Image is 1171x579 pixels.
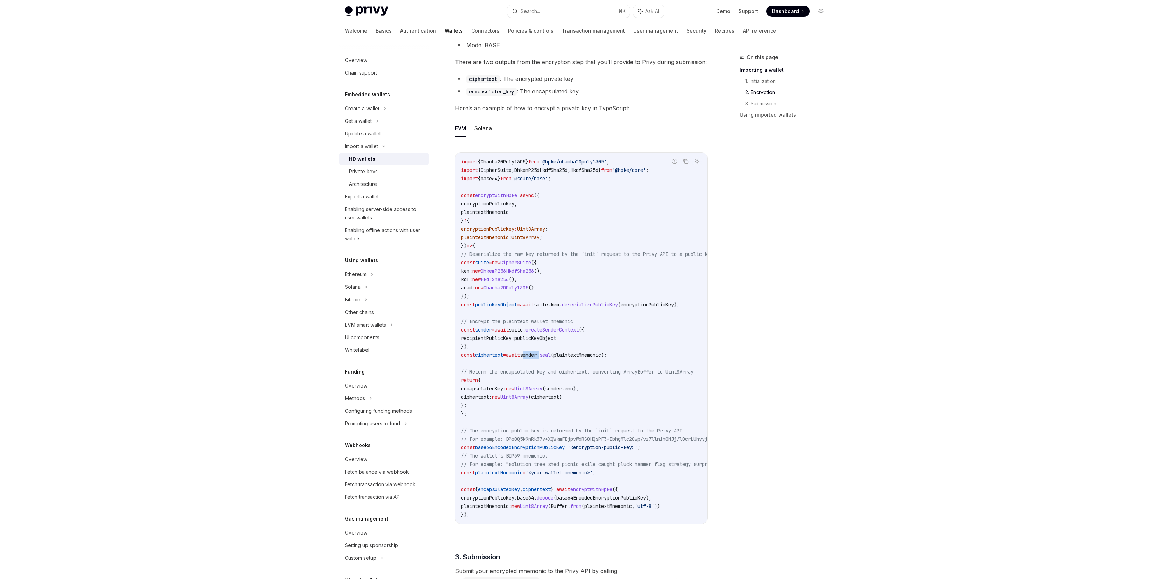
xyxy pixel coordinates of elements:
[345,455,367,463] div: Overview
[692,157,702,166] button: Ask AI
[537,352,539,358] span: .
[646,167,649,173] span: ;
[461,503,511,509] span: plaintextMnemonic:
[376,22,392,39] a: Basics
[497,175,500,182] span: }
[461,268,472,274] span: kem:
[492,394,500,400] span: new
[345,554,376,562] div: Custom setup
[461,377,478,383] span: return
[345,419,400,428] div: Prompting users to fund
[345,56,367,64] div: Overview
[475,486,478,493] span: {
[461,402,467,409] span: };
[740,64,832,76] a: Importing a wallet
[548,301,551,308] span: .
[339,306,429,319] a: Other chains
[514,385,542,392] span: Uint8Array
[633,5,664,18] button: Ask AI
[461,335,514,341] span: recipientPublicKey:
[593,469,595,476] span: ;
[621,301,674,308] span: encryptionPublicKey
[537,495,553,501] span: decode
[339,379,429,392] a: Overview
[339,153,429,165] a: HD wallets
[503,352,506,358] span: =
[339,491,429,503] a: Fetch transaction via API
[475,469,523,476] span: plaintextMnemonic
[339,331,429,344] a: UI components
[471,22,500,39] a: Connectors
[461,259,475,266] span: const
[766,6,810,17] a: Dashboard
[345,333,379,342] div: UI components
[715,22,734,39] a: Recipes
[500,259,531,266] span: CipherSuite
[511,234,539,240] span: Uint8Array
[455,40,708,50] li: Mode: BASE
[461,201,514,207] span: encryptionPublicKey
[478,486,520,493] span: encapsulatedKey
[345,142,378,151] div: Import a wallet
[545,385,562,392] span: sender
[612,167,646,173] span: '@hpke/core'
[511,503,520,509] span: new
[455,74,708,84] li: : The encrypted private key
[472,268,481,274] span: new
[740,109,832,120] a: Using imported wallets
[349,167,378,176] div: Private keys
[548,503,551,509] span: (
[618,301,621,308] span: (
[743,22,776,39] a: API reference
[339,453,429,466] a: Overview
[461,427,682,434] span: // The encryption public key is returned by the `init` request to the Privy API
[455,120,466,137] button: EVM
[461,352,475,358] span: const
[339,203,429,224] a: Enabling server-side access to user wallets
[584,503,632,509] span: plaintextMnemonic
[551,301,559,308] span: kem
[345,69,377,77] div: Chain support
[461,385,506,392] span: encapsulatedKey:
[509,276,517,282] span: (),
[670,157,679,166] button: Report incorrect code
[509,234,511,240] span: :
[474,120,492,137] button: Solana
[562,385,565,392] span: .
[461,444,475,451] span: const
[339,127,429,140] a: Update a wallet
[455,552,500,562] span: 3. Submission
[475,352,503,358] span: ciphertext
[553,486,556,493] span: =
[339,344,429,356] a: Whitelabel
[461,343,469,350] span: });
[520,301,534,308] span: await
[489,259,492,266] span: =
[345,104,379,113] div: Create a wallet
[514,201,517,207] span: ,
[481,276,509,282] span: HkdfSha256
[345,226,425,243] div: Enabling offline actions with user wallets
[539,352,551,358] span: seal
[573,385,579,392] span: ),
[565,385,573,392] span: enc
[492,259,500,266] span: new
[514,167,567,173] span: DhkemP256HkdfSha256
[345,382,367,390] div: Overview
[681,157,690,166] button: Copy the contents from the code block
[525,159,528,165] span: }
[466,88,517,96] code: encapsulated_key
[528,394,531,400] span: (
[716,8,730,15] a: Demo
[570,486,612,493] span: encryptWithHpke
[567,444,637,451] span: '<encryption-public-key>'
[345,515,388,523] h5: Gas management
[601,352,607,358] span: );
[455,103,708,113] span: Here’s an example of how to encrypt a private key in TypeScript:
[345,6,388,16] img: light logo
[481,268,534,274] span: DhkemP256HkdfSha256
[772,8,799,15] span: Dashboard
[559,301,562,308] span: .
[534,192,539,198] span: ({
[339,67,429,79] a: Chain support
